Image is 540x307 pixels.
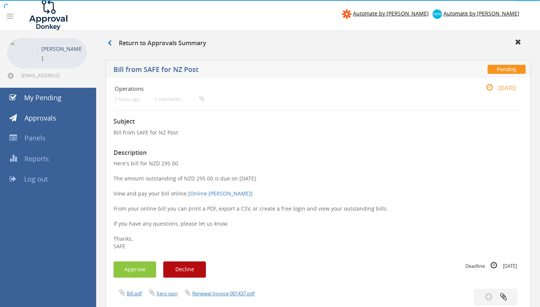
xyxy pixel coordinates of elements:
[107,40,206,47] h3: Return to Approvals Summary
[25,133,46,142] span: Panels
[115,86,454,92] h4: Operations
[114,118,523,125] h3: Subject
[115,96,140,102] small: 2 hours ago
[342,9,351,19] img: zapier-logomark.png
[114,150,523,156] h3: Description
[114,66,401,75] h5: Bill from SAFE for NZ Post
[25,113,56,122] span: Approvals
[443,10,519,17] span: Automate by [PERSON_NAME]
[433,9,442,19] img: xero-logo.png
[156,290,178,297] a: Xero.json
[163,261,206,278] button: Decline
[41,44,83,63] p: [PERSON_NAME]
[353,10,429,17] span: Automate by [PERSON_NAME]
[188,190,253,197] a: [Online [PERSON_NAME]]
[127,290,142,297] a: Bill.pdf
[114,129,523,136] p: Bill from SAFE for NZ Post
[465,261,517,270] small: Deadline [DATE]
[25,154,49,163] span: Reports
[488,65,526,74] span: Pending
[155,96,204,102] small: 0 comments...
[478,84,516,92] small: [DATE]
[24,93,61,102] span: My Pending
[21,72,85,78] span: [EMAIL_ADDRESS][DOMAIN_NAME]
[192,290,255,297] a: Renewal Invoice-001437.pdf
[114,160,523,250] p: Here's bill for NZD 295.00. The amount outstanding of NZD 295.00 is due on [DATE]. View and pay y...
[24,174,48,183] span: Log out
[114,261,156,278] button: Approve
